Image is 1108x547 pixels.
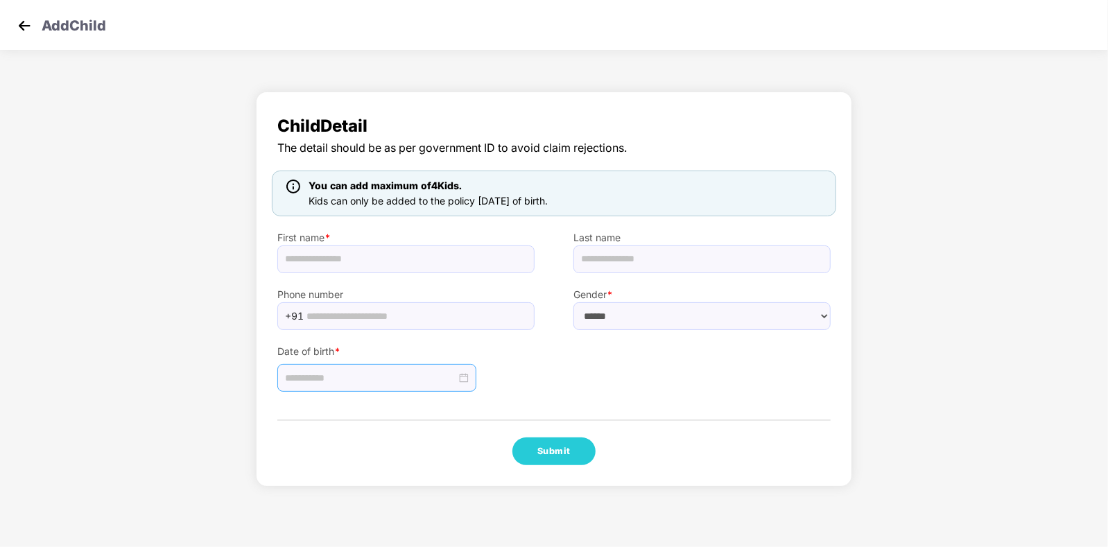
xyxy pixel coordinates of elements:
label: First name [277,230,535,245]
img: icon [286,180,300,193]
img: svg+xml;base64,PHN2ZyB4bWxucz0iaHR0cDovL3d3dy53My5vcmcvMjAwMC9zdmciIHdpZHRoPSIzMCIgaGVpZ2h0PSIzMC... [14,15,35,36]
label: Gender [573,287,831,302]
label: Phone number [277,287,535,302]
label: Date of birth [277,344,535,359]
span: +91 [285,306,304,327]
label: Last name [573,230,831,245]
span: The detail should be as per government ID to avoid claim rejections. [277,139,831,157]
span: You can add maximum of 4 Kids. [309,180,462,191]
button: Submit [512,437,596,465]
span: Child Detail [277,113,831,139]
span: Kids can only be added to the policy [DATE] of birth. [309,195,548,207]
p: Add Child [42,15,106,32]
